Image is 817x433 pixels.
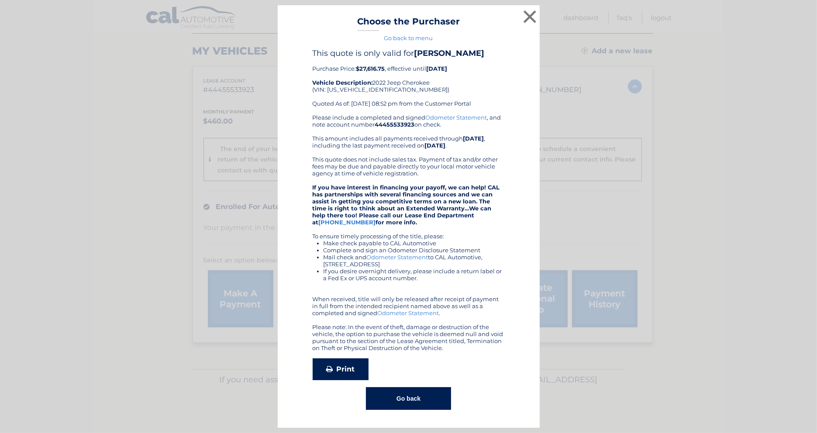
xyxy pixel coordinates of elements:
h3: Choose the Purchaser [357,16,460,31]
strong: Vehicle Description: [313,79,373,86]
h4: This quote is only valid for [313,48,505,58]
a: Odometer Statement [367,254,428,261]
li: Mail check and to CAL Automotive, [STREET_ADDRESS] [324,254,505,268]
b: [DATE] [463,135,484,142]
b: 44455533923 [375,121,415,128]
a: Odometer Statement [378,309,439,316]
b: $27,616.75 [356,65,385,72]
a: Odometer Statement [426,114,487,121]
a: Print [313,358,369,380]
li: If you desire overnight delivery, please include a return label or a Fed Ex or UPS account number. [324,268,505,282]
b: [DATE] [425,142,446,149]
b: [DATE] [427,65,448,72]
button: × [521,8,539,25]
div: Please include a completed and signed , and note account number on check. This amount includes al... [313,114,505,351]
li: Complete and sign an Odometer Disclosure Statement [324,247,505,254]
div: Purchase Price: , effective until 2022 Jeep Cherokee (VIN: [US_VEHICLE_IDENTIFICATION_NUMBER]) Qu... [313,48,505,114]
strong: If you have interest in financing your payoff, we can help! CAL has partnerships with several fin... [313,184,500,226]
a: Go back to menu [384,34,433,41]
li: Make check payable to CAL Automotive [324,240,505,247]
a: [PHONE_NUMBER] [319,219,376,226]
button: Go back [366,387,451,410]
b: [PERSON_NAME] [414,48,485,58]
